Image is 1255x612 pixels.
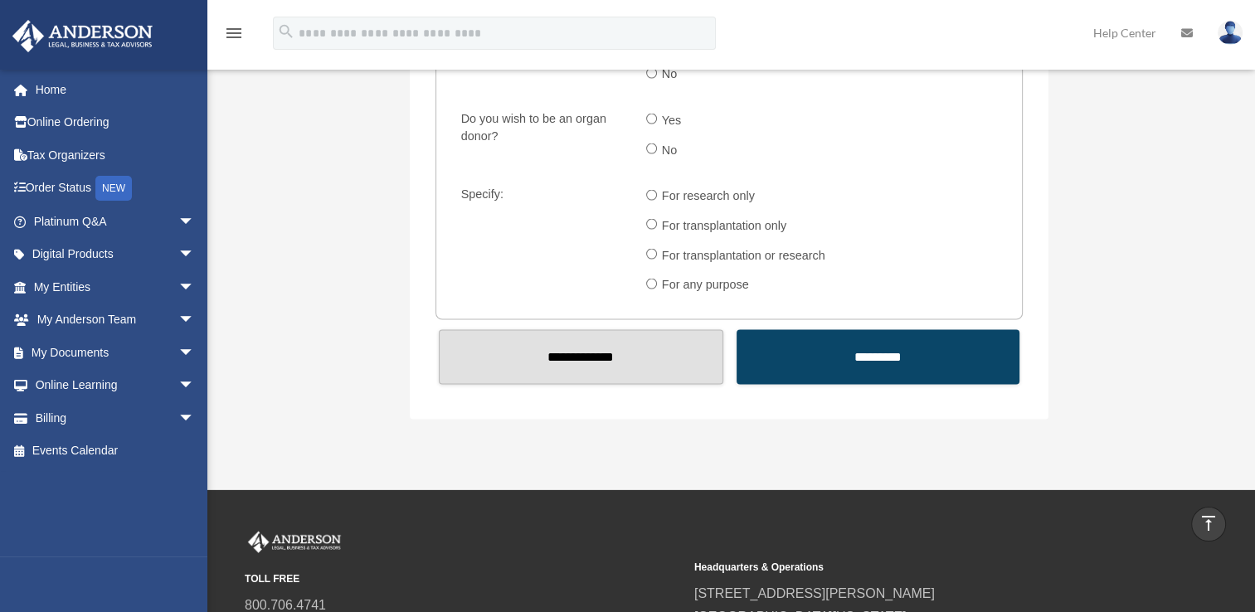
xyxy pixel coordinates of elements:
[657,243,832,270] label: For transplantation or research
[245,598,326,612] a: 800.706.4741
[12,435,220,468] a: Events Calendar
[12,336,220,369] a: My Documentsarrow_drop_down
[12,138,220,172] a: Tax Organizers
[657,62,684,89] label: No
[1218,21,1243,45] img: User Pic
[1199,513,1219,533] i: vertical_align_top
[454,108,633,167] label: Do you wish to be an organ donor?
[178,369,212,403] span: arrow_drop_down
[12,73,220,106] a: Home
[178,304,212,338] span: arrow_drop_down
[245,532,344,553] img: Anderson Advisors Platinum Portal
[12,369,220,402] a: Online Learningarrow_drop_down
[12,238,220,271] a: Digital Productsarrow_drop_down
[7,20,158,52] img: Anderson Advisors Platinum Portal
[657,184,761,211] label: For research only
[245,571,683,588] small: TOLL FREE
[12,106,220,139] a: Online Ordering
[694,559,1132,576] small: Headquarters & Operations
[657,138,684,164] label: No
[95,176,132,201] div: NEW
[12,205,220,238] a: Platinum Q&Aarrow_drop_down
[12,172,220,206] a: Order StatusNEW
[224,23,244,43] i: menu
[12,270,220,304] a: My Entitiesarrow_drop_down
[178,401,212,435] span: arrow_drop_down
[1191,507,1226,542] a: vertical_align_top
[454,184,633,303] label: Specify:
[224,29,244,43] a: menu
[178,238,212,272] span: arrow_drop_down
[657,108,688,134] label: Yes
[178,336,212,370] span: arrow_drop_down
[12,401,220,435] a: Billingarrow_drop_down
[657,213,794,240] label: For transplantation only
[178,205,212,239] span: arrow_drop_down
[694,586,935,600] a: [STREET_ADDRESS][PERSON_NAME]
[657,273,756,299] label: For any purpose
[12,304,220,337] a: My Anderson Teamarrow_drop_down
[277,22,295,41] i: search
[178,270,212,304] span: arrow_drop_down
